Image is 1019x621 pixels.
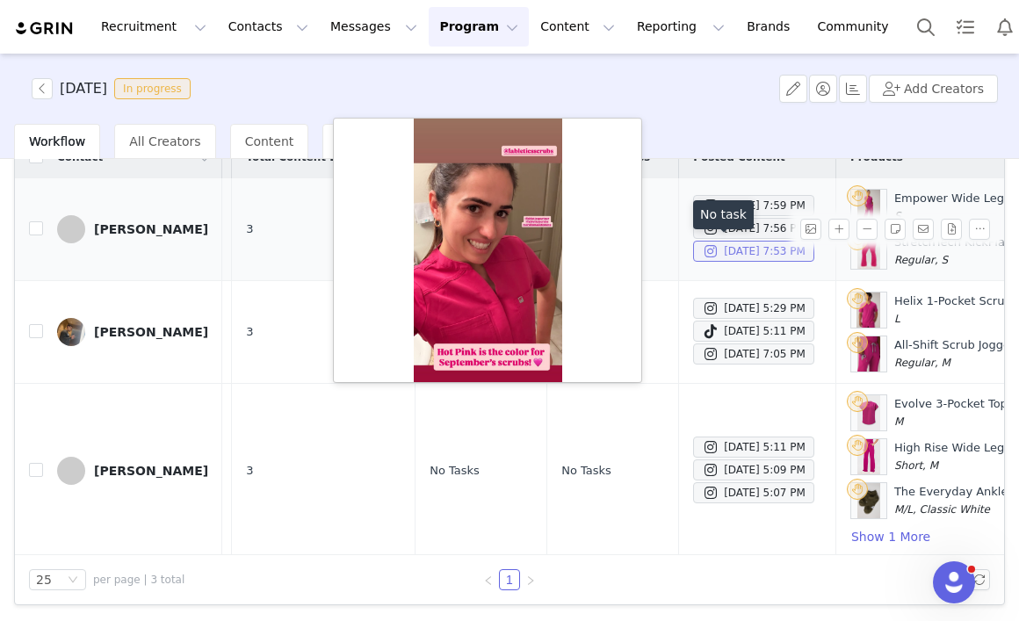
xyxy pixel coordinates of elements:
[57,318,208,346] a: [PERSON_NAME]
[483,575,494,586] i: icon: left
[894,210,901,222] span: S
[736,7,806,47] a: Brands
[430,462,532,480] div: No Tasks
[907,7,945,47] button: Search
[626,7,735,47] button: Reporting
[702,343,806,365] div: [DATE] 7:05 PM
[245,134,294,148] span: Content
[894,459,938,472] span: Short, M
[525,575,536,586] i: icon: right
[93,572,184,588] span: per page | 3 total
[702,482,806,503] div: [DATE] 5:07 PM
[246,462,253,480] span: 3
[702,298,806,319] div: [DATE] 5:29 PM
[29,134,85,148] span: Workflow
[933,561,975,603] iframe: Intercom live chat
[246,323,253,341] span: 3
[57,318,85,346] img: 169f900c-77a8-4b1a-b050-c31eee265086.jpg
[90,7,217,47] button: Recruitment
[246,220,253,238] span: 3
[869,75,998,103] button: Add Creators
[857,439,881,474] img: Product Image
[32,78,198,99] span: [object Object]
[94,464,208,478] div: [PERSON_NAME]
[850,526,931,547] button: Show 1 More
[114,78,191,99] span: In progress
[857,395,881,430] img: Product Image
[530,7,625,47] button: Content
[894,357,950,369] span: Regular, M
[499,569,520,590] li: 1
[702,437,806,458] div: [DATE] 5:11 PM
[702,218,806,239] div: [DATE] 7:56 PM
[702,195,806,216] div: [DATE] 7:59 PM
[894,313,900,325] span: L
[57,215,208,243] a: [PERSON_NAME]
[57,457,208,485] a: [PERSON_NAME]
[500,570,519,589] a: 1
[94,222,208,236] div: [PERSON_NAME]
[693,200,754,229] div: No task
[702,321,806,342] div: [DATE] 5:11 PM
[218,7,319,47] button: Contacts
[68,574,78,587] i: icon: down
[429,7,529,47] button: Program
[478,569,499,590] li: Previous Page
[856,292,880,328] img: Product Image
[129,134,200,148] span: All Creators
[94,325,208,339] div: [PERSON_NAME]
[702,241,806,262] div: [DATE] 7:53 PM
[14,20,76,37] img: grin logo
[36,570,52,589] div: 25
[857,234,880,269] img: Product Image
[894,254,948,266] span: Regular, S
[807,7,907,47] a: Community
[894,415,903,428] span: M
[60,78,107,99] h3: [DATE]
[857,336,881,372] img: Product Image
[857,483,881,518] img: Product Image
[520,569,541,590] li: Next Page
[561,462,664,480] div: No Tasks
[857,190,879,225] img: Product Image
[894,503,990,516] span: M/L, Classic White
[913,219,941,240] span: Send Email
[320,7,428,47] button: Messages
[702,459,806,480] div: [DATE] 5:09 PM
[946,7,985,47] a: Tasks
